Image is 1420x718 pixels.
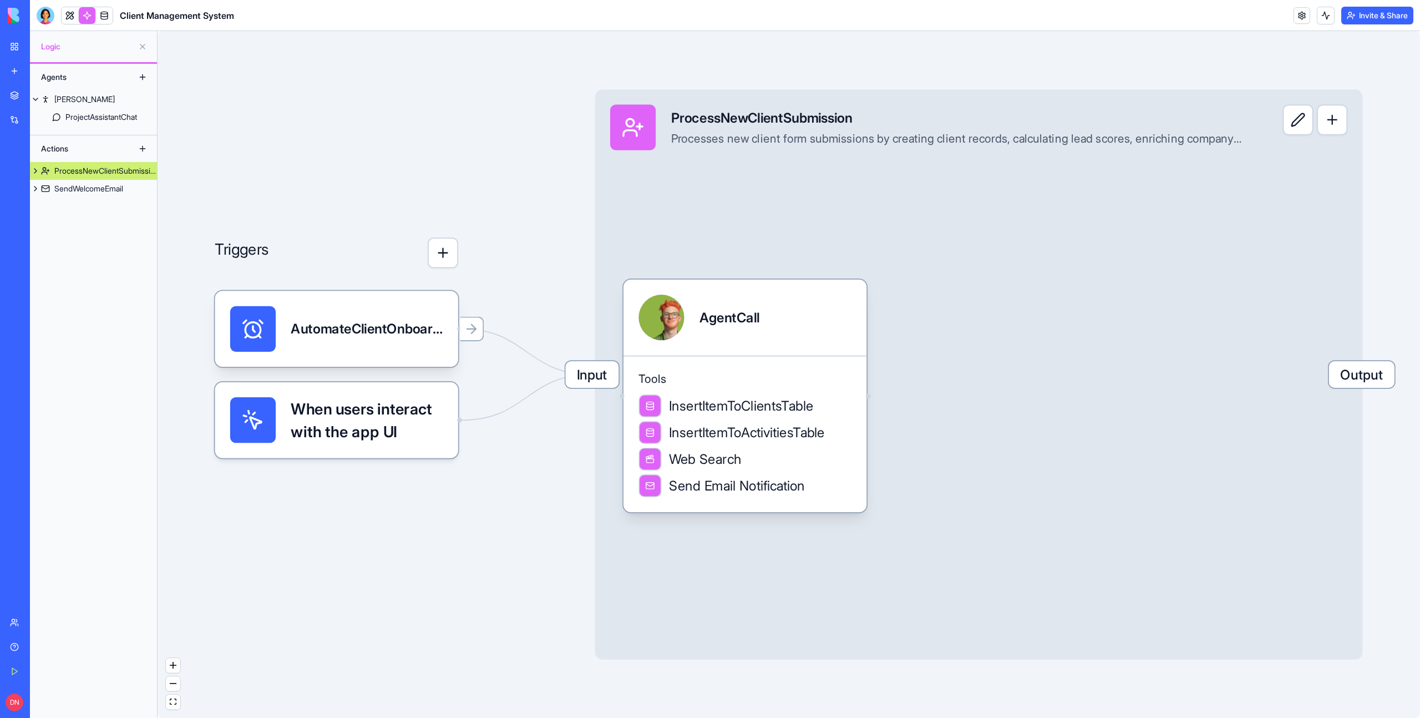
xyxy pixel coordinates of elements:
g: Edge from 68b6771c39fc5112bcd74451 to 68b6770739fc5112bcd735a7 [462,329,591,375]
div: ProcessNewClientSubmission [54,165,157,176]
span: Input [565,361,618,388]
span: When users interact with the app UI [291,397,443,443]
span: Send Email Notification [669,476,805,495]
div: ProjectAssistantChat [65,112,137,123]
div: ProcessNewClientSubmission [671,108,1241,127]
div: AutomateClientOnboardingTrigger [215,291,458,367]
span: Web Search [669,449,741,468]
div: Actions [35,140,124,158]
div: AgentCallToolsInsertItemToClientsTableInsertItemToActivitiesTableWeb SearchSend Email Notification [623,280,866,513]
a: [PERSON_NAME] [30,90,157,108]
a: ProcessNewClientSubmission [30,162,157,180]
div: AutomateClientOnboardingTrigger [291,320,443,338]
button: Invite & Share [1341,7,1413,24]
span: Client Management System [120,9,234,22]
div: SendWelcomeEmail [54,183,123,194]
img: logo [8,8,77,23]
span: InsertItemToActivitiesTable [669,423,825,442]
div: AgentCall [699,308,759,327]
div: Agents [35,68,124,86]
span: InsertItemToClientsTable [669,396,813,415]
span: Tools [638,372,851,387]
g: Edge from UI_TRIGGERS to 68b6770739fc5112bcd735a7 [462,375,591,420]
a: SendWelcomeEmail [30,180,157,198]
span: DN [6,694,23,711]
span: Output [1329,361,1394,388]
button: zoom in [166,658,180,673]
button: zoom out [166,676,180,691]
div: [PERSON_NAME] [54,94,115,105]
span: Logic [41,41,134,52]
p: Triggers [215,237,269,268]
div: Triggers [215,177,458,458]
div: InputProcessNewClientSubmissionProcesses new client form submissions by creating client records, ... [595,89,1363,660]
button: fit view [166,695,180,710]
div: Processes new client form submissions by creating client records, calculating lead scores, enrich... [671,132,1241,146]
div: When users interact with the app UI [215,382,458,458]
a: ProjectAssistantChat [30,108,157,126]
